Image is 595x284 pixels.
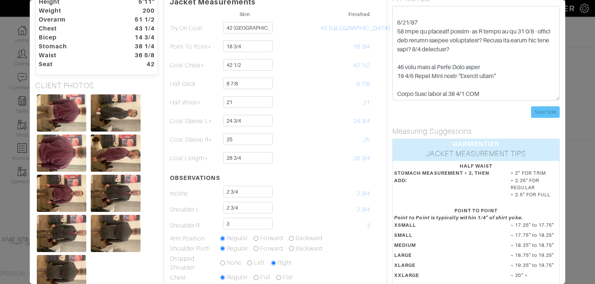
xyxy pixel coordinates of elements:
img: 9orL8qQjd9qeQsuEEAHNA7XH [37,175,86,212]
span: 2 3/4 [357,206,370,213]
span: 21 [363,99,370,106]
dt: 51 1/2 [118,15,160,24]
th: OBSERVATIONS [170,168,220,185]
span: 2 3/4 [357,190,370,197]
dt: Overarm [33,15,118,24]
span: 24 3/4 [353,118,370,125]
input: Save Note [531,106,560,118]
dt: 14 3/4 [118,33,160,42]
dt: XSMALL [389,222,505,232]
label: Right [278,258,292,267]
img: YdiaigMG9GyWwrQjH7MHBrEa [91,215,140,252]
td: Dropped Shoulder [170,254,220,272]
img: k4RceinoLghfmseRAhZsh3R5 [91,175,140,212]
td: Coat Sleeve L* [170,112,220,130]
dt: XLARGE [389,262,505,272]
img: HCJ6YNUpA4j9ovi2UFsgSffq [91,94,140,132]
dt: LARGE [389,252,505,262]
dt: 38 1/4 [118,42,160,51]
td: Half Waist* [170,93,220,112]
dd: ~ 18.25" to 18.75" [505,242,563,249]
td: Point To Point* [170,38,220,56]
dd: ~ 18.75" to 19.25" [505,252,563,259]
dt: 36 5/8 [118,51,160,60]
img: 2YBYeDkvrm2aLJJGeyRCfUZd [37,135,86,172]
dd: ~ 19.25" to 19.75" [505,262,563,269]
span: 18 3/4 [353,43,370,50]
dd: ~ 20" + [505,272,563,279]
span: 8 7/8 [357,81,370,87]
span: 42 1/2 [353,62,370,69]
img: cKydREfUa2oFek2gRj7uqdVF [91,135,140,172]
td: Arm Position [170,233,220,244]
small: Finished [348,12,370,17]
label: Regular [227,273,248,282]
label: Full [260,273,270,282]
td: Coat Length* [170,149,220,168]
label: Backward [296,234,322,243]
td: Shoulder Pitch [170,244,220,254]
dt: MEDIUM [389,242,505,252]
span: 25 [363,136,370,143]
div: HALF WAIST [394,162,558,170]
label: Regular [227,234,248,243]
em: Point to Point is typically within 1/4" of shirt yoke. [394,215,523,220]
span: 28 3/4 [353,155,370,162]
dt: XXLARGE [389,272,505,282]
h5: CLIENT PHOTOS [35,81,158,90]
dt: Stomach [33,42,118,51]
span: 42 [GEOGRAPHIC_DATA] [321,25,391,32]
td: Incline [170,185,220,201]
dt: Weight [33,6,118,15]
label: Left [254,258,265,267]
label: Forward [260,244,283,253]
dd: + 2" FOR TRIM + 2.25" FOR REGULAR + 2.5" FOR FULL [505,170,563,198]
img: DqsFjdcfBsBZfXcU4oHwktcr [37,215,86,252]
img: 8DQED1cwCvQVWJogtkhuEGGS [37,94,86,132]
dd: ~ 17.25" to 17.75" [505,222,563,229]
div: POINT TO POINT [394,207,558,214]
td: Chest [170,272,220,283]
label: Flat [283,273,293,282]
dt: 43 1/4 [118,24,160,33]
td: Shoulder R [170,217,220,233]
dd: ~ 17.75" to 18.25" [505,232,563,239]
div: JACKET MEASUREMENT TIPS [393,149,559,161]
dt: 42 [118,60,160,69]
div: GARMENTIER [393,139,559,149]
label: Regular [227,244,248,253]
dt: 200 [118,6,160,15]
dt: Chest [33,24,118,33]
small: Skin [239,12,250,17]
td: Try On Coat [170,19,220,38]
dt: SMALL [389,232,505,242]
td: Shoulder L [170,201,220,217]
label: Backward [296,244,322,253]
dt: STOMACH MEASUREMENT ÷ 2, THEN ADD: [389,170,505,201]
label: None [227,258,241,267]
dt: Bicep [33,33,118,42]
td: Coat Sleeve R* [170,130,220,149]
span: 3 [367,222,370,229]
textarea: Loremi dolors ametconsecte- Adip elits 93 Doei tempor 23 7/6" I utlabo 85 1/8 E dolore 61 5/9 Mag... [392,6,560,100]
td: Half Back [170,75,220,93]
dt: Waist [33,51,118,60]
td: Coat Chest* [170,56,220,75]
label: Forward [260,234,283,243]
dt: Seat [33,60,118,69]
h5: Measuring Suggestions [392,127,560,136]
